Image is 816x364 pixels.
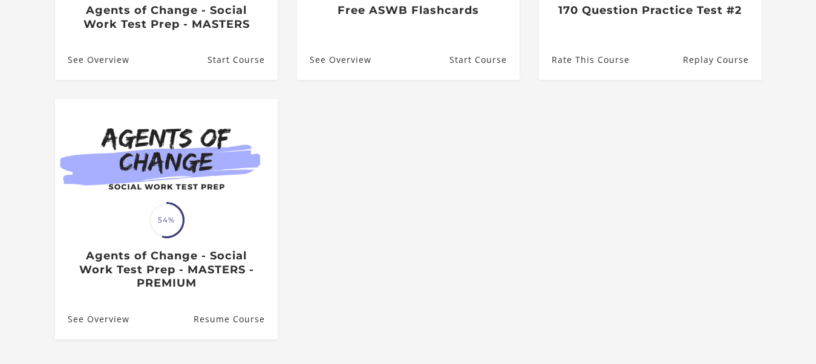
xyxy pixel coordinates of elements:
h3: Free ASWB Flashcards [310,4,506,18]
a: Agents of Change - Social Work Test Prep - MASTERS: See Overview [55,41,129,80]
a: 170 Question Practice Test #2: Resume Course [682,41,761,80]
a: Agents of Change - Social Work Test Prep - MASTERS - PREMIUM: See Overview [55,299,129,339]
a: Agents of Change - Social Work Test Prep - MASTERS - PREMIUM: Resume Course [193,299,277,339]
a: Free ASWB Flashcards: See Overview [297,41,371,80]
a: Free ASWB Flashcards: Resume Course [449,41,519,80]
h3: Agents of Change - Social Work Test Prep - MASTERS [68,4,264,31]
h3: Agents of Change - Social Work Test Prep - MASTERS - PREMIUM [68,249,264,290]
span: 54% [150,204,183,236]
a: 170 Question Practice Test #2: Rate This Course [539,41,630,80]
h3: 170 Question Practice Test #2 [552,4,748,18]
a: Agents of Change - Social Work Test Prep - MASTERS: Resume Course [207,41,277,80]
